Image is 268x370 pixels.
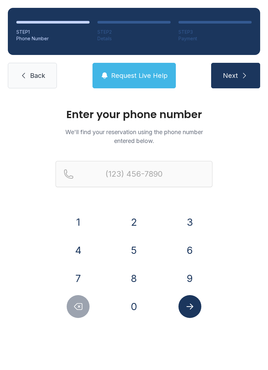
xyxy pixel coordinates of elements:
[56,161,212,187] input: Reservation phone number
[67,239,90,262] button: 4
[178,267,201,290] button: 9
[178,239,201,262] button: 6
[97,35,171,42] div: Details
[56,109,212,120] h1: Enter your phone number
[67,295,90,318] button: Delete number
[97,29,171,35] div: STEP 2
[111,71,168,80] span: Request Live Help
[178,29,252,35] div: STEP 3
[30,71,45,80] span: Back
[223,71,238,80] span: Next
[67,267,90,290] button: 7
[16,29,90,35] div: STEP 1
[67,211,90,234] button: 1
[123,211,145,234] button: 2
[123,295,145,318] button: 0
[123,239,145,262] button: 5
[178,35,252,42] div: Payment
[123,267,145,290] button: 8
[16,35,90,42] div: Phone Number
[178,295,201,318] button: Submit lookup form
[178,211,201,234] button: 3
[56,128,212,145] p: We'll find your reservation using the phone number entered below.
